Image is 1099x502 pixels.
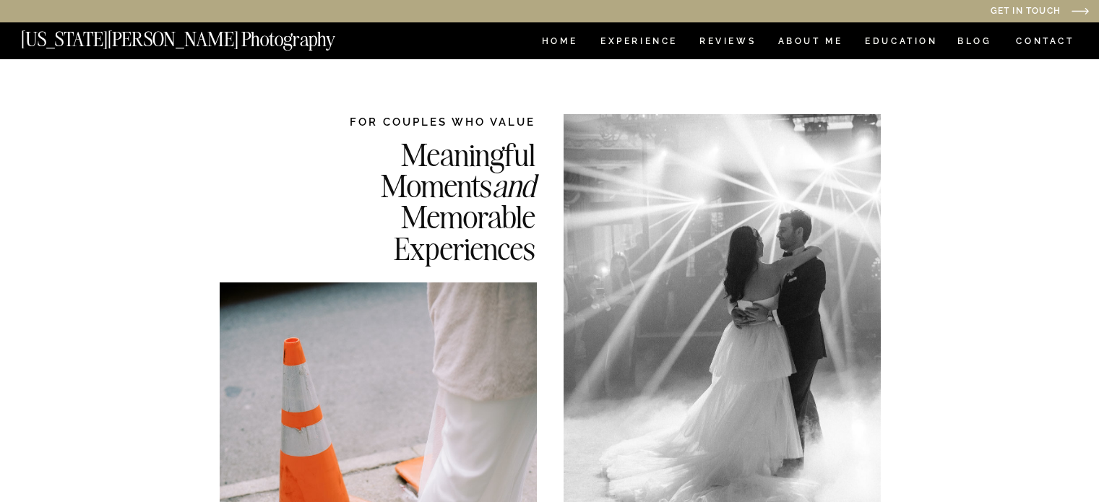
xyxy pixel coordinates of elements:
a: ABOUT ME [777,37,843,49]
a: Experience [600,37,676,49]
a: HOME [539,37,580,49]
a: EDUCATION [863,37,939,49]
i: and [492,165,535,205]
a: Get in Touch [843,7,1061,17]
a: BLOG [957,37,992,49]
a: CONTACT [1015,33,1075,49]
a: [US_STATE][PERSON_NAME] Photography [21,30,384,42]
h2: FOR COUPLES WHO VALUE [307,114,535,129]
a: REVIEWS [699,37,754,49]
h2: Meaningful Moments Memorable Experiences [307,139,535,262]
